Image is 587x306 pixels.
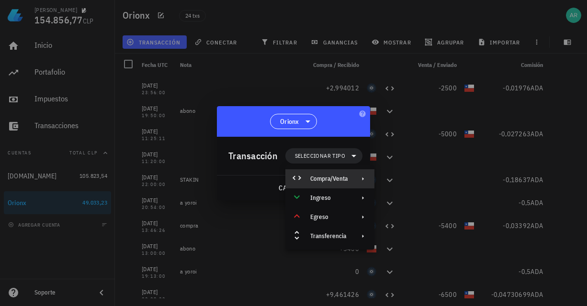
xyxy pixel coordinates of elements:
[310,175,348,183] div: Compra/Venta
[310,232,348,240] div: Transferencia
[278,184,314,192] span: cancelar
[295,151,345,161] span: Seleccionar tipo
[274,179,318,197] button: cancelar
[285,208,374,227] div: Egreso
[310,213,348,221] div: Egreso
[280,117,299,126] span: Orionx
[310,194,348,202] div: Ingreso
[285,227,374,246] div: Transferencia
[285,188,374,208] div: Ingreso
[228,148,278,164] div: Transacción
[285,169,374,188] div: Compra/Venta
